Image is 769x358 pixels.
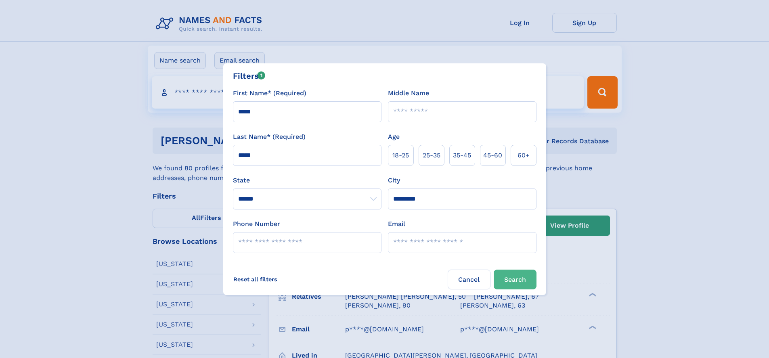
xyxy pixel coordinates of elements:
label: State [233,176,381,185]
label: Middle Name [388,88,429,98]
label: Phone Number [233,219,280,229]
div: Filters [233,70,266,82]
label: Email [388,219,405,229]
label: First Name* (Required) [233,88,306,98]
span: 25‑35 [423,151,440,160]
label: City [388,176,400,185]
label: Reset all filters [228,270,283,289]
span: 18‑25 [392,151,409,160]
label: Age [388,132,400,142]
label: Cancel [448,270,490,289]
label: Last Name* (Required) [233,132,306,142]
span: 35‑45 [453,151,471,160]
span: 60+ [518,151,530,160]
span: 45‑60 [483,151,502,160]
button: Search [494,270,536,289]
